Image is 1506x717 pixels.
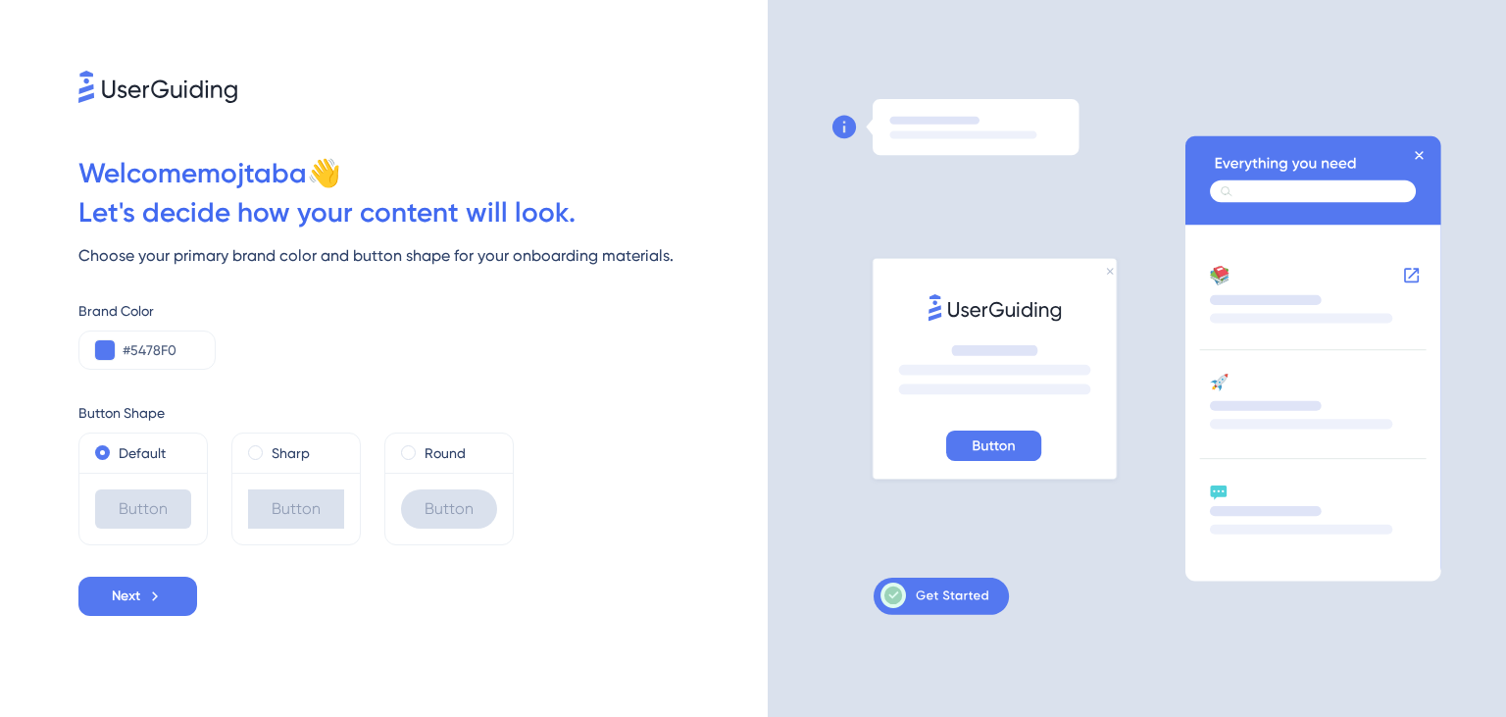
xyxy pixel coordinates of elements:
button: Next [78,577,197,616]
div: Button [248,489,344,529]
label: Sharp [272,441,310,465]
div: Welcome mojtaba 👋 [78,154,768,193]
label: Default [119,441,166,465]
span: Next [112,585,140,608]
div: Choose your primary brand color and button shape for your onboarding materials. [78,244,768,268]
div: Let ' s decide how your content will look. [78,193,768,232]
div: Brand Color [78,299,768,323]
iframe: UserGuiding AI Assistant Launcher [1424,640,1482,698]
div: Button [95,489,191,529]
div: Button Shape [78,401,768,425]
label: Round [425,441,466,465]
div: Button [401,489,497,529]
